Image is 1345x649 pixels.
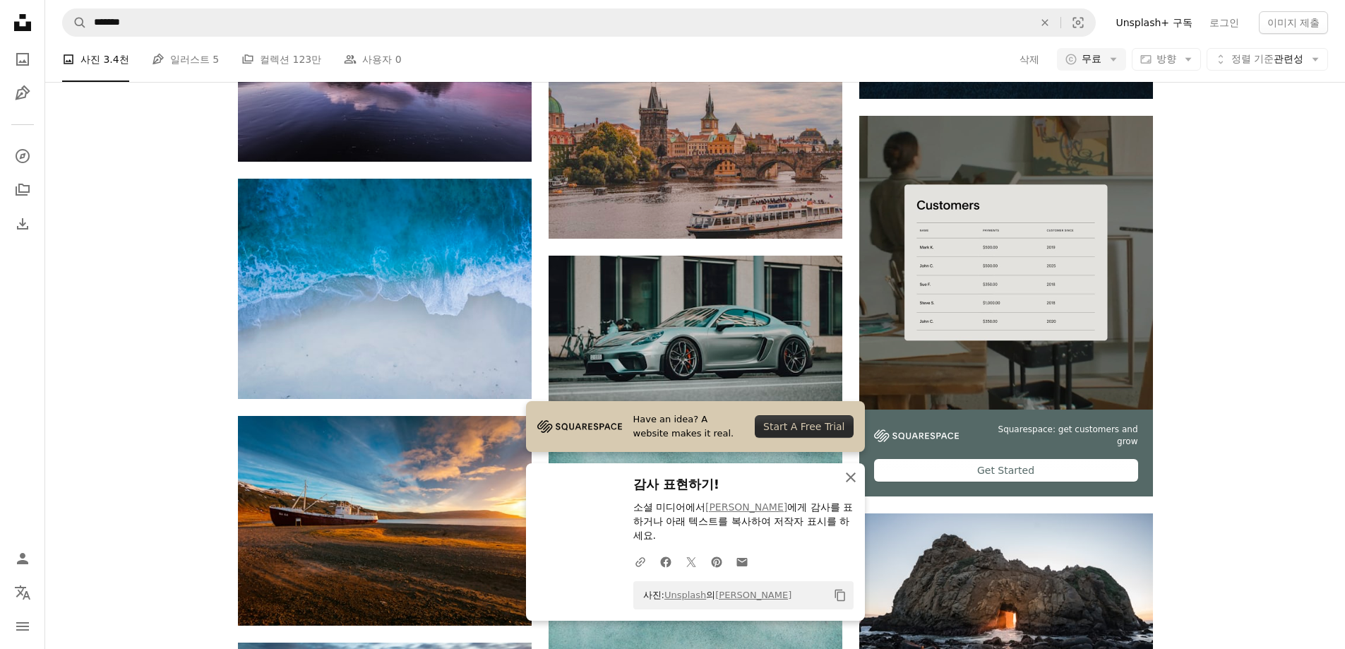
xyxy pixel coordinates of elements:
[549,256,842,421] img: 길가에 주차된 은색 스포츠카
[395,52,402,67] span: 0
[1057,48,1126,71] button: 무료
[633,501,854,543] p: 소셜 미디어에서 에게 감사를 표하거나 아래 텍스트를 복사하여 저작자 표시를 하세요.
[537,416,622,437] img: file-1705255347840-230a6ab5bca9image
[636,584,792,607] span: 사진: 의
[679,547,704,576] a: Twitter에 공유
[8,578,37,607] button: 언어
[633,475,854,495] h3: 감사 표현하기!
[8,612,37,641] button: 메뉴
[1231,52,1303,66] span: 관련성
[238,514,532,527] a: 파랗고 하얀 하늘 아래 정박한 갈색과 흰색 보트
[704,547,729,576] a: Pinterest에 공유
[238,416,532,626] img: 파랗고 하얀 하늘 아래 정박한 갈색과 흰색 보트
[526,401,865,452] a: Have an idea? A website makes it real.Start A Free Trial
[241,37,321,82] a: 컬렉션 123만
[1207,48,1328,71] button: 정렬 기준관련성
[63,9,87,36] button: Unsplash 검색
[8,210,37,238] a: 다운로드 내역
[1231,53,1274,64] span: 정렬 기준
[1201,11,1248,34] a: 로그인
[344,37,401,82] a: 사용자 0
[62,8,1096,37] form: 사이트 전체에서 이미지 찾기
[859,116,1153,410] img: file-1747939376688-baf9a4a454ffimage
[1107,11,1200,34] a: Unsplash+ 구독
[653,547,679,576] a: Facebook에 공유
[293,52,322,67] span: 123만
[8,79,37,107] a: 일러스트
[1259,11,1328,34] button: 이미지 제출
[705,501,787,513] a: [PERSON_NAME]
[715,590,791,600] a: [PERSON_NAME]
[729,547,755,576] a: 이메일로 공유에 공유
[1061,9,1095,36] button: 시각적 검색
[1156,53,1176,64] span: 방향
[8,45,37,73] a: 사진
[1082,52,1101,66] span: 무료
[874,429,959,442] img: file-1747939142011-51e5cc87e3c9
[549,42,842,238] img: 낮 동안 갈색 콘크리트 건물 근처의 강에서 흰색과 갈색 보트
[549,331,842,344] a: 길가에 주차된 은색 스포츠카
[859,605,1153,617] a: 수역 옆의 바위 기둥
[8,8,37,40] a: 홈 — Unsplash
[976,424,1138,448] span: Squarespace: get customers and grow
[828,583,852,607] button: 클립보드에 복사하기
[874,459,1138,482] div: Get Started
[238,282,532,295] a: 해변의 조감도
[213,52,219,67] span: 5
[1019,48,1040,71] button: 삭제
[633,412,744,441] span: Have an idea? A website makes it real.
[8,544,37,573] a: 로그인 / 가입
[8,142,37,170] a: 탐색
[1029,9,1060,36] button: 삭제
[664,590,706,600] a: Unsplash
[8,176,37,204] a: 컬렉션
[1132,48,1201,71] button: 방향
[549,133,842,146] a: 낮 동안 갈색 콘크리트 건물 근처의 강에서 흰색과 갈색 보트
[859,116,1153,496] a: Squarespace: get customers and growGet Started
[755,415,853,438] div: Start A Free Trial
[238,179,532,399] img: 해변의 조감도
[152,37,219,82] a: 일러스트 5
